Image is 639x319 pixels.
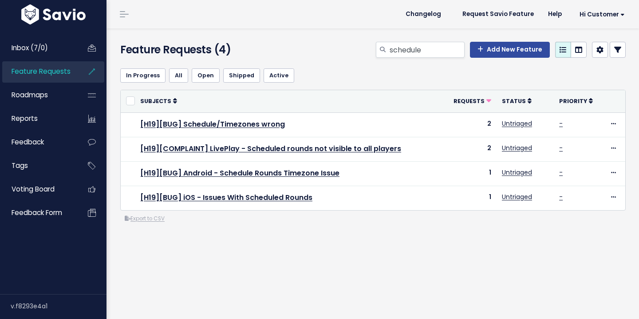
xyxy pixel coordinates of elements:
[2,132,74,152] a: Feedback
[455,8,541,21] a: Request Savio Feature
[140,168,339,178] a: [H19][BUG] Android - Schedule Rounds Timezone Issue
[559,144,563,152] a: -
[2,203,74,223] a: Feedback form
[140,144,401,154] a: [H19][COMPLAINT] LivePlay - Scheduled rounds not visible to all players
[19,4,88,24] img: logo-white.9d6f32f41409.svg
[442,186,497,211] td: 1
[140,192,312,203] a: [H19][BUG] iOS - Issues With Scheduled Rounds
[2,61,74,82] a: Feature Requests
[12,90,48,100] span: Roadmaps
[406,11,441,17] span: Changelog
[2,156,74,176] a: Tags
[454,96,491,105] a: Requests
[502,192,532,201] a: Untriaged
[140,96,177,105] a: Subjects
[389,42,465,58] input: Search features...
[442,137,497,161] td: 2
[169,68,188,83] a: All
[12,67,71,76] span: Feature Requests
[502,168,532,177] a: Untriaged
[125,215,165,222] a: Export to CSV
[442,112,497,137] td: 2
[470,42,550,58] a: Add New Feature
[502,97,526,105] span: Status
[192,68,220,83] a: Open
[502,96,532,105] a: Status
[12,208,62,217] span: Feedback form
[264,68,294,83] a: Active
[140,97,171,105] span: Subjects
[454,97,485,105] span: Requests
[580,11,625,18] span: Hi Customer
[2,38,74,58] a: Inbox (7/0)
[2,179,74,199] a: Voting Board
[442,161,497,186] td: 1
[559,97,587,105] span: Priority
[12,184,55,194] span: Voting Board
[2,108,74,129] a: Reports
[502,144,532,152] a: Untriaged
[559,168,563,177] a: -
[120,68,166,83] a: In Progress
[569,8,632,21] a: Hi Customer
[559,119,563,128] a: -
[140,119,285,129] a: [H19][BUG] Schedule/Timezones wrong
[12,137,44,147] span: Feedback
[559,96,593,105] a: Priority
[120,42,280,58] h4: Feature Requests (4)
[12,43,48,52] span: Inbox (7/0)
[2,85,74,105] a: Roadmaps
[12,161,28,170] span: Tags
[541,8,569,21] a: Help
[120,68,626,83] ul: Filter feature requests
[223,68,260,83] a: Shipped
[559,192,563,201] a: -
[11,295,106,318] div: v.f8293e4a1
[12,114,38,123] span: Reports
[502,119,532,128] a: Untriaged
